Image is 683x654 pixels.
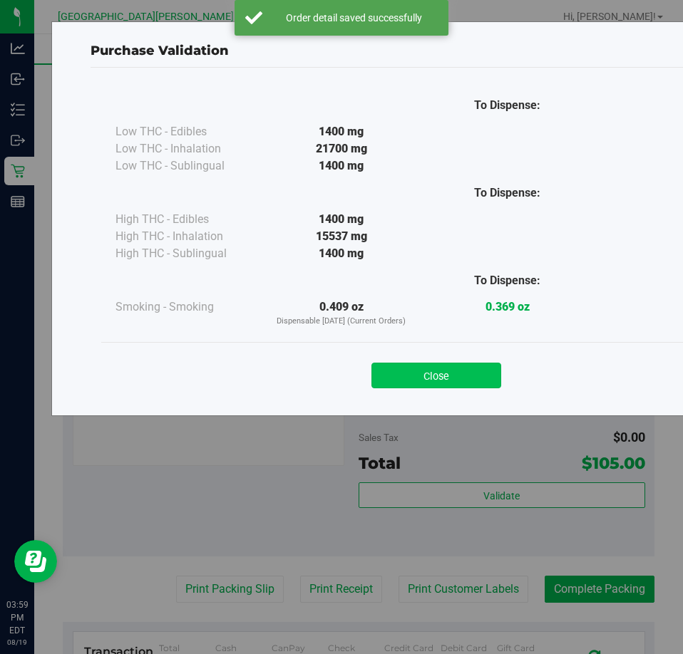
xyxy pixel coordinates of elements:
[258,316,424,328] p: Dispensable [DATE] (Current Orders)
[258,228,424,245] div: 15537 mg
[258,211,424,228] div: 1400 mg
[115,228,258,245] div: High THC - Inhalation
[424,97,590,114] div: To Dispense:
[115,211,258,228] div: High THC - Edibles
[115,157,258,175] div: Low THC - Sublingual
[258,157,424,175] div: 1400 mg
[270,11,438,25] div: Order detail saved successfully
[258,140,424,157] div: 21700 mg
[486,300,530,313] strong: 0.369 oz
[258,299,424,328] div: 0.409 oz
[115,245,258,262] div: High THC - Sublingual
[258,123,424,140] div: 1400 mg
[258,245,424,262] div: 1400 mg
[424,272,590,289] div: To Dispense:
[424,185,590,202] div: To Dispense:
[115,140,258,157] div: Low THC - Inhalation
[14,540,57,583] iframe: Resource center
[371,363,501,388] button: Close
[115,123,258,140] div: Low THC - Edibles
[115,299,258,316] div: Smoking - Smoking
[91,43,229,58] span: Purchase Validation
